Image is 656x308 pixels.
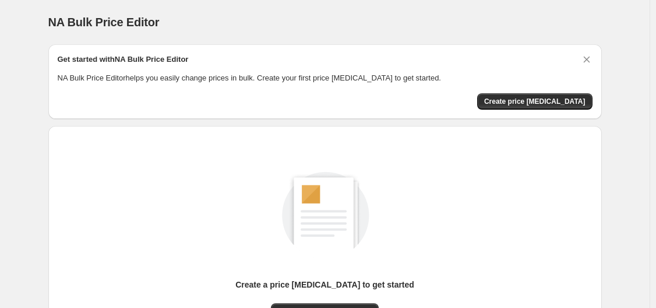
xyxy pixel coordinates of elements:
p: Create a price [MEDICAL_DATA] to get started [235,279,414,290]
button: Dismiss card [581,54,592,65]
h2: Get started with NA Bulk Price Editor [58,54,189,65]
p: NA Bulk Price Editor helps you easily change prices in bulk. Create your first price [MEDICAL_DAT... [58,72,592,84]
span: NA Bulk Price Editor [48,16,160,29]
button: Create price change job [477,93,592,110]
span: Create price [MEDICAL_DATA] [484,97,586,106]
